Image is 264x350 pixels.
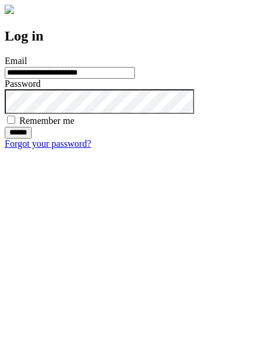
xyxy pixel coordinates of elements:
[5,5,14,14] img: logo-4e3dc11c47720685a147b03b5a06dd966a58ff35d612b21f08c02c0306f2b779.png
[5,28,259,44] h2: Log in
[5,56,27,66] label: Email
[19,116,75,126] label: Remember me
[5,79,40,89] label: Password
[5,139,91,149] a: Forgot your password?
